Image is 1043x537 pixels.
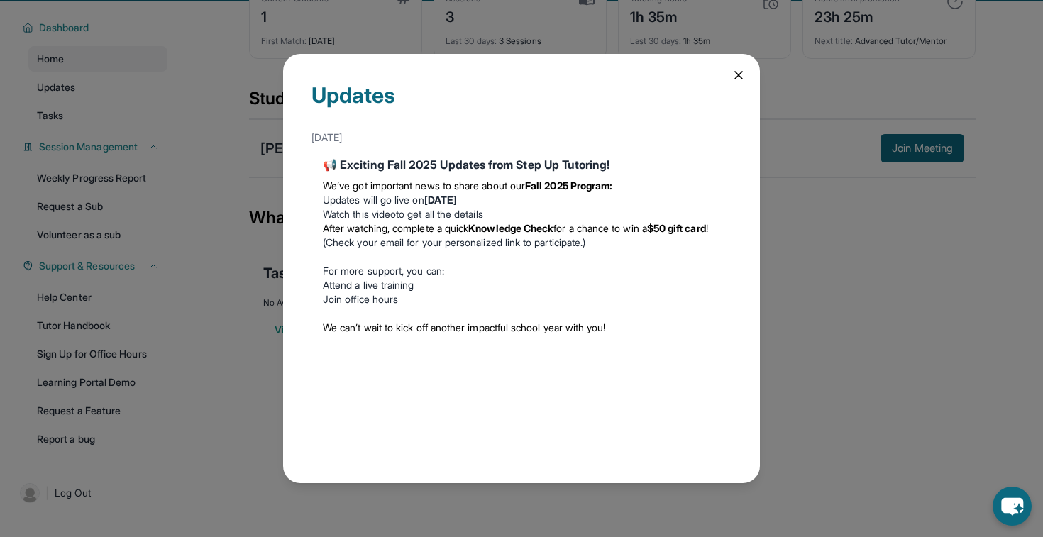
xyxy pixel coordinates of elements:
[323,293,398,305] a: Join office hours
[424,194,457,206] strong: [DATE]
[323,156,720,173] div: 📢 Exciting Fall 2025 Updates from Step Up Tutoring!
[647,222,706,234] strong: $50 gift card
[311,82,732,125] div: Updates
[323,193,720,207] li: Updates will go live on
[525,179,612,192] strong: Fall 2025 Program:
[323,264,720,278] p: For more support, you can:
[323,222,468,234] span: After watching, complete a quick
[323,179,525,192] span: We’ve got important news to share about our
[706,222,708,234] span: !
[311,125,732,150] div: [DATE]
[323,207,720,221] li: to get all the details
[323,208,396,220] a: Watch this video
[993,487,1032,526] button: chat-button
[323,321,606,333] span: We can’t wait to kick off another impactful school year with you!
[323,221,720,250] li: (Check your email for your personalized link to participate.)
[468,222,553,234] strong: Knowledge Check
[553,222,646,234] span: for a chance to win a
[323,279,414,291] a: Attend a live training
